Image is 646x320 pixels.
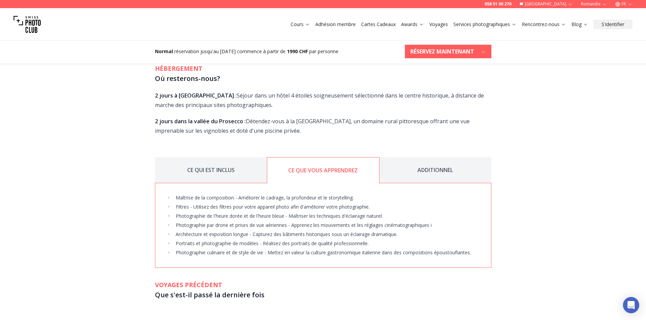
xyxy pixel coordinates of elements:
a: Voyages [429,21,448,28]
button: S'identifier [593,20,632,29]
a: Awards [401,21,424,28]
div: Open Intercom Messenger [623,297,639,313]
button: CE QUE VOUS APPRENDREZ [267,157,379,183]
a: Services photographiques [453,21,516,28]
img: Swiss photo club [14,11,41,38]
span: par personne [309,48,338,55]
strong: 2 jours à [GEOGRAPHIC_DATA] : [155,92,237,99]
li: Architecture et exposition longue - Capturez des bâtiments historiques sous un éclairage dramatique. [174,231,480,238]
span: réservation jusqu'au [DATE] commence à partir de [174,48,286,55]
a: Rencontrez-nous [522,21,566,28]
button: ADDITIONNEL [379,157,491,183]
button: Cours [288,20,313,29]
a: Blog [571,21,588,28]
button: Adhésion membre [313,20,358,29]
h3: Où resterons-nous? [155,73,491,84]
a: Cours [291,21,310,28]
li: Portraits et photographie de modèles - Réalisez des portraits de qualité professionnelle. [174,240,480,247]
h2: VOYAGES PRÉCÉDENT [155,280,491,290]
button: Awards [398,20,427,29]
li: Photographie culinaire et de style de vie - Mettez en valeur la culture gastronomique italienne d... [174,249,480,256]
h3: Que s'est-il passé la dernière fois [155,290,491,300]
button: Blog [569,20,591,29]
li: Filtres - Utilisez des filtres pour votre appareil photo afin d'améliorer votre photographie. [174,204,480,210]
strong: 2 jours dans la vallée du Prosecco : [155,118,246,125]
p: Séjour dans un hôtel 4 étoiles soigneusement sélectionné dans le centre historique, à distance de... [155,91,491,110]
a: 058 51 00 270 [485,1,511,7]
b: 1990 CHF [287,48,308,55]
h2: HÉBERGEMENT [155,64,491,73]
b: RÉSERVEZ MAINTENANT [410,47,474,56]
li: Maîtrise de la composition - Améliorer le cadrage, la profondeur et le storytelling. [174,194,480,201]
button: Cartes Cadeaux [358,20,398,29]
li: Photographie par drone et prises de vue aériennes - Apprenez les mouvements et les réglages ciném... [174,222,480,229]
a: Adhésion membre [315,21,356,28]
button: Services photographiques [451,20,519,29]
button: CE QUI EST INCLUS [155,157,267,183]
p: Détendez-vous à la [GEOGRAPHIC_DATA], un domaine rural pittoresque offrant une vue imprenable sur... [155,116,491,135]
li: Photographie de l'heure dorée et de l'heure bleue - Maîtriser les techniques d'éclairage naturel. [174,213,480,219]
button: Rencontrez-nous [519,20,569,29]
b: Normal [155,48,173,55]
button: RÉSERVEZ MAINTENANT [405,45,491,58]
button: Voyages [427,20,451,29]
a: Cartes Cadeaux [361,21,396,28]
